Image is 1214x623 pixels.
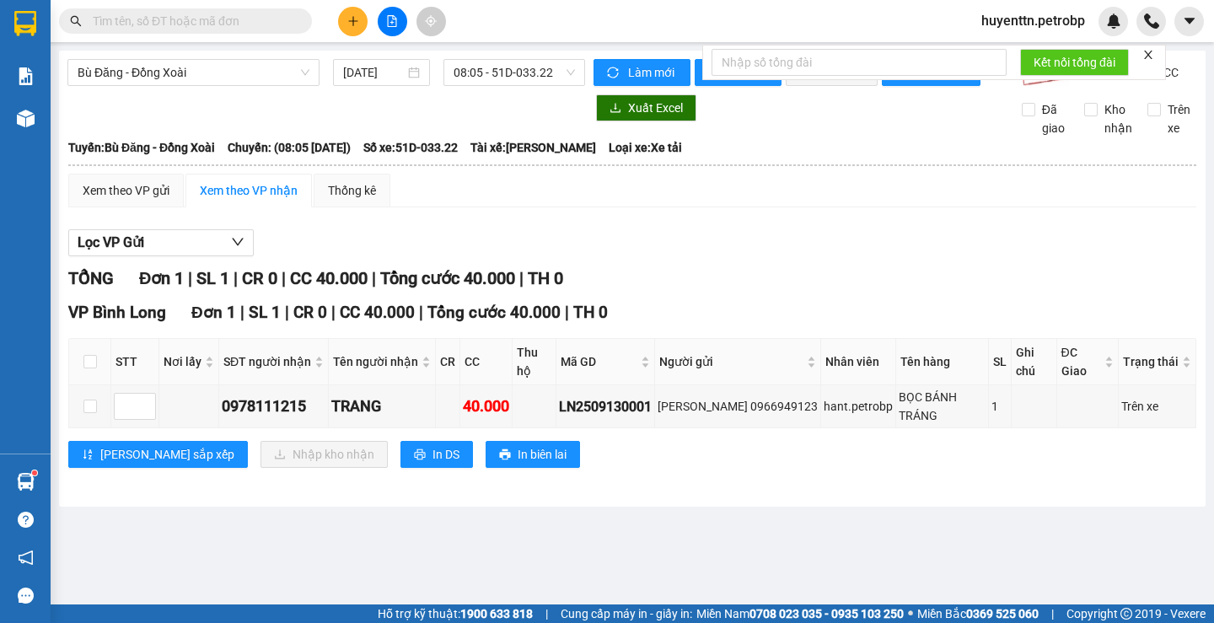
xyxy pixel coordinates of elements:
[596,94,696,121] button: downloadXuất Excel
[460,339,513,385] th: CC
[68,268,114,288] span: TỔNG
[565,303,569,322] span: |
[460,607,533,620] strong: 1900 633 818
[425,15,437,27] span: aim
[991,397,1008,416] div: 1
[328,181,376,200] div: Thống kê
[329,385,436,428] td: TRANG
[331,303,336,322] span: |
[261,441,388,468] button: downloadNhập kho nhận
[414,448,426,462] span: printer
[1123,352,1179,371] span: Trạng thái
[749,607,904,620] strong: 0708 023 035 - 0935 103 250
[561,604,692,623] span: Cung cấp máy in - giấy in:
[917,604,1039,623] span: Miền Bắc
[1098,100,1139,137] span: Kho nhận
[518,445,567,464] span: In biên lai
[545,604,548,623] span: |
[249,303,281,322] span: SL 1
[68,141,215,154] b: Tuyến: Bù Đăng - Đồng Xoài
[628,99,683,117] span: Xuất Excel
[1174,7,1204,36] button: caret-down
[219,385,329,428] td: 0978111215
[899,388,986,425] div: BỌC BÁNH TRÁNG
[378,604,533,623] span: Hỗ trợ kỹ thuật:
[223,352,311,371] span: SĐT người nhận
[908,610,913,617] span: ⚪️
[78,232,144,253] span: Lọc VP Gửi
[427,303,561,322] span: Tổng cước 40.000
[696,604,904,623] span: Miền Nam
[528,268,563,288] span: TH 0
[400,441,473,468] button: printerIn DS
[1051,604,1054,623] span: |
[1061,343,1101,380] span: ĐC Giao
[191,303,236,322] span: Đơn 1
[14,55,120,75] div: TUẤN
[966,607,1039,620] strong: 0369 525 060
[821,339,896,385] th: Nhân viên
[331,395,432,418] div: TRANG
[594,59,690,86] button: syncLàm mới
[14,11,36,36] img: logo-vxr
[82,448,94,462] span: sort-ascending
[17,473,35,491] img: warehouse-icon
[228,138,351,157] span: Chuyến: (08:05 [DATE])
[13,110,39,128] span: CR :
[363,138,458,157] span: Số xe: 51D-033.22
[559,396,652,417] div: LN2509130001
[242,268,277,288] span: CR 0
[13,109,122,129] div: 40.000
[200,181,298,200] div: Xem theo VP nhận
[416,7,446,36] button: aim
[454,60,575,85] span: 08:05 - 51D-033.22
[196,268,229,288] span: SL 1
[380,268,515,288] span: Tổng cước 40.000
[100,445,234,464] span: [PERSON_NAME] sắp xếp
[68,303,166,322] span: VP Bình Long
[1012,339,1057,385] th: Ghi chú
[290,268,368,288] span: CC 40.000
[1035,100,1072,137] span: Đã giao
[139,268,184,288] span: Đơn 1
[164,352,201,371] span: Nơi lấy
[70,15,82,27] span: search
[132,16,172,34] span: Nhận:
[628,63,677,82] span: Làm mới
[68,229,254,256] button: Lọc VP Gửi
[1161,100,1197,137] span: Trên xe
[695,59,782,86] button: printerIn phơi
[968,10,1099,31] span: huyenttn.petrobp
[1120,608,1132,620] span: copyright
[561,352,637,371] span: Mã GD
[513,339,556,385] th: Thu hộ
[93,12,292,30] input: Tìm tên, số ĐT hoặc mã đơn
[132,14,246,55] div: VP Bình Triệu
[231,235,244,249] span: down
[282,268,286,288] span: |
[896,339,989,385] th: Tên hàng
[486,441,580,468] button: printerIn biên lai
[470,138,596,157] span: Tài xế: [PERSON_NAME]
[338,7,368,36] button: plus
[432,445,459,464] span: In DS
[556,385,655,428] td: LN2509130001
[18,588,34,604] span: message
[32,470,37,475] sup: 1
[222,395,325,418] div: 0978111215
[285,303,289,322] span: |
[18,512,34,528] span: question-circle
[573,303,608,322] span: TH 0
[14,14,120,55] div: VP Bình Long
[386,15,398,27] span: file-add
[78,60,309,85] span: Bù Đăng - Đồng Xoài
[343,63,405,82] input: 13/09/2025
[340,303,415,322] span: CC 40.000
[240,303,244,322] span: |
[1182,13,1197,29] span: caret-down
[17,110,35,127] img: warehouse-icon
[436,339,460,385] th: CR
[111,339,159,385] th: STT
[1121,397,1193,416] div: Trên xe
[610,102,621,115] span: download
